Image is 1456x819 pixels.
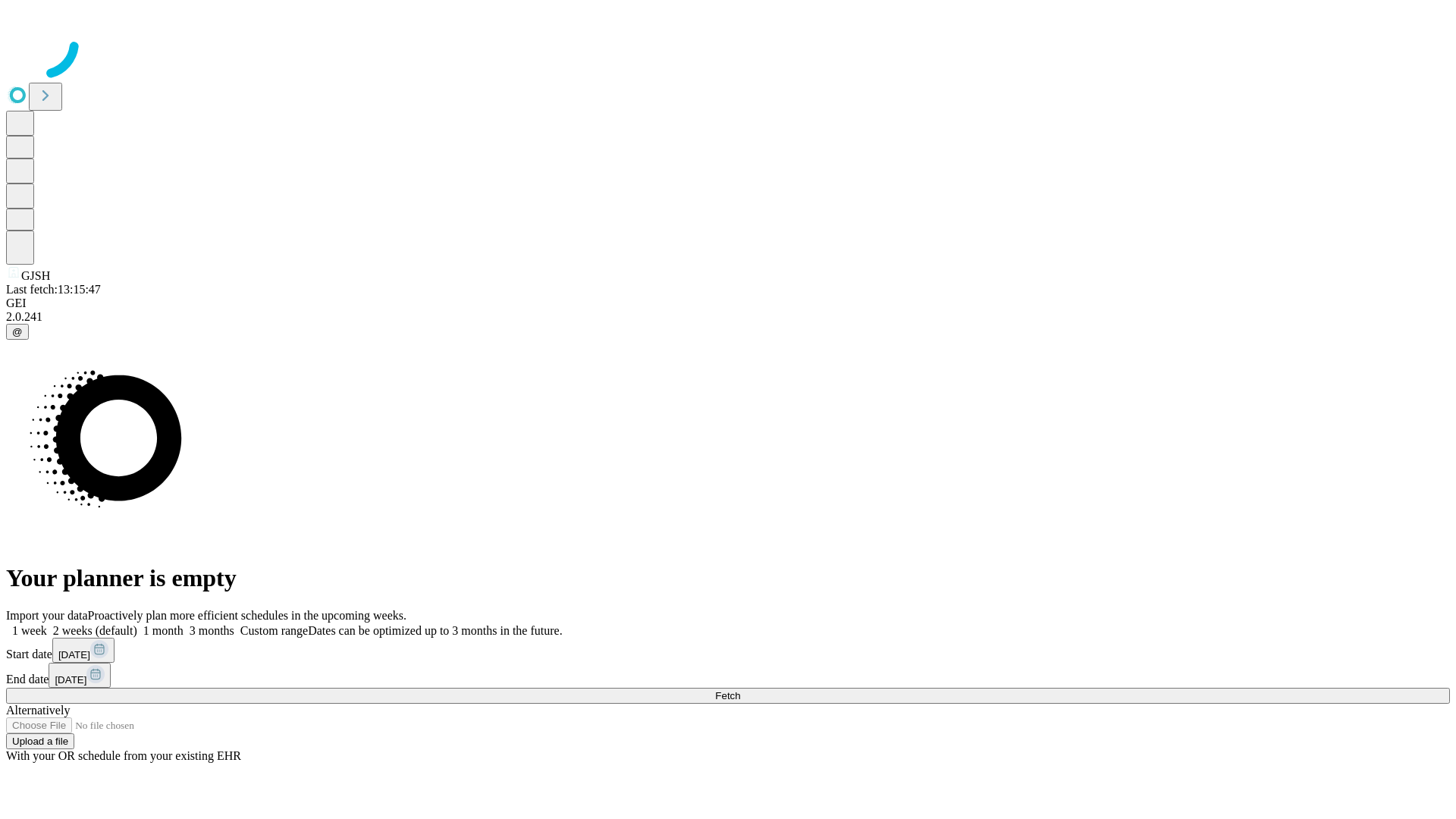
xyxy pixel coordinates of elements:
[55,674,86,686] span: [DATE]
[53,624,137,637] span: 2 weeks (default)
[6,310,1450,324] div: 2.0.241
[6,733,74,749] button: Upload a file
[6,704,70,717] span: Alternatively
[6,283,101,296] span: Last fetch: 13:15:47
[49,663,111,688] button: [DATE]
[6,297,1450,310] div: GEI
[6,688,1450,704] button: Fetch
[6,749,241,762] span: With your OR schedule from your existing EHR
[88,609,406,622] span: Proactively plan more efficient schedules in the upcoming weeks.
[190,624,234,637] span: 3 months
[6,638,1450,663] div: Start date
[58,649,90,661] span: [DATE]
[52,638,115,663] button: [DATE]
[143,624,184,637] span: 1 month
[308,624,562,637] span: Dates can be optimized up to 3 months in the future.
[240,624,308,637] span: Custom range
[12,326,23,337] span: @
[6,609,88,622] span: Import your data
[12,624,47,637] span: 1 week
[6,564,1450,592] h1: Your planner is empty
[715,690,740,701] span: Fetch
[21,269,50,282] span: GJSH
[6,324,29,340] button: @
[6,663,1450,688] div: End date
